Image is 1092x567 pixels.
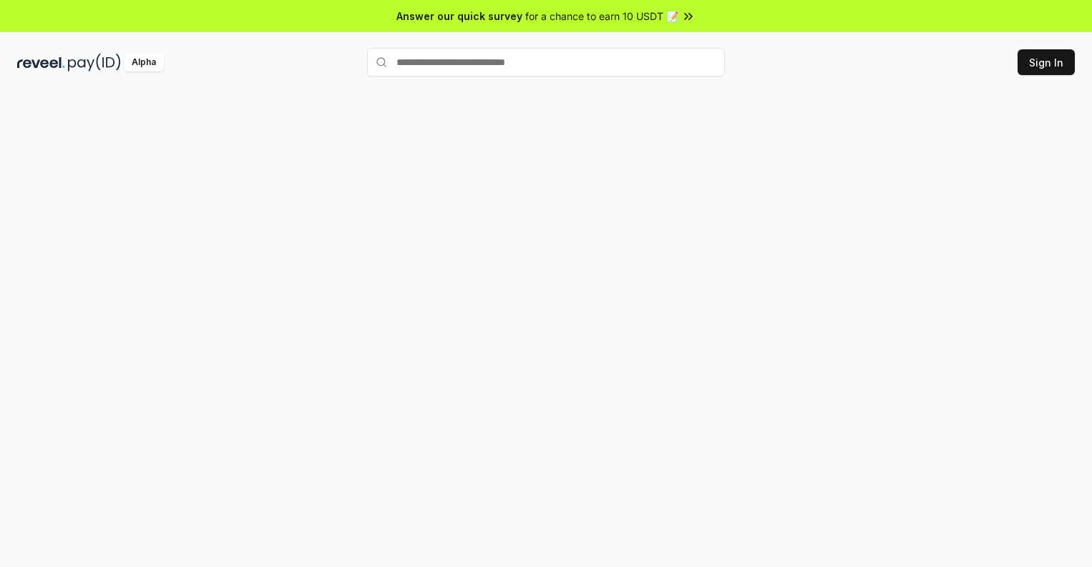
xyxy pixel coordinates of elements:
[1018,49,1075,75] button: Sign In
[17,54,65,72] img: reveel_dark
[525,9,678,24] span: for a chance to earn 10 USDT 📝
[396,9,522,24] span: Answer our quick survey
[68,54,121,72] img: pay_id
[124,54,164,72] div: Alpha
